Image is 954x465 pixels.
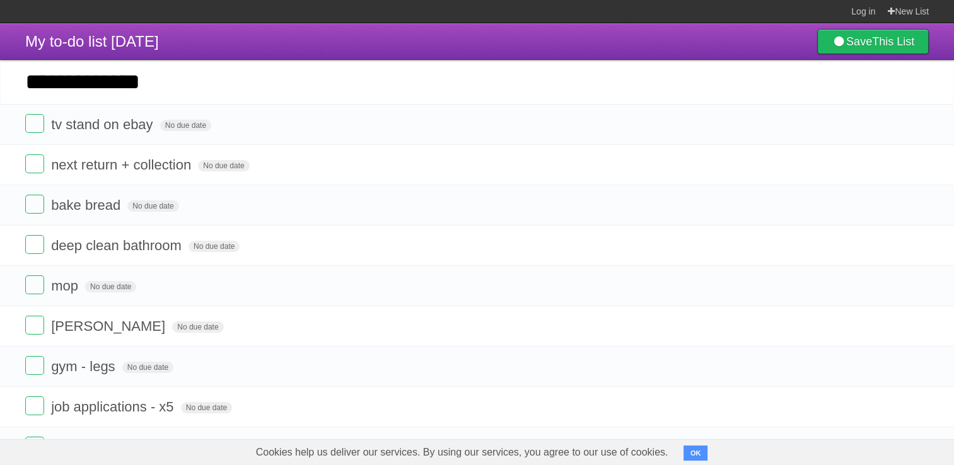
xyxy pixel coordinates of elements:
[684,445,708,461] button: OK
[25,235,44,254] label: Done
[25,195,44,214] label: Done
[25,33,159,50] span: My to-do list [DATE]
[817,29,929,54] a: SaveThis List
[198,160,249,171] span: No due date
[51,359,118,374] span: gym - legs
[85,281,136,292] span: No due date
[25,437,44,456] label: Done
[160,120,211,131] span: No due date
[25,275,44,294] label: Done
[51,278,81,294] span: mop
[25,154,44,173] label: Done
[243,440,681,465] span: Cookies help us deliver our services. By using our services, you agree to our use of cookies.
[25,114,44,133] label: Done
[51,399,177,415] span: job applications - x5
[25,396,44,415] label: Done
[51,197,124,213] span: bake bread
[51,117,156,132] span: tv stand on ebay
[25,356,44,375] label: Done
[127,200,178,212] span: No due date
[25,316,44,335] label: Done
[172,321,223,333] span: No due date
[189,241,240,252] span: No due date
[51,318,168,334] span: [PERSON_NAME]
[51,157,194,173] span: next return + collection
[122,362,173,373] span: No due date
[872,35,914,48] b: This List
[51,238,185,253] span: deep clean bathroom
[181,402,232,413] span: No due date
